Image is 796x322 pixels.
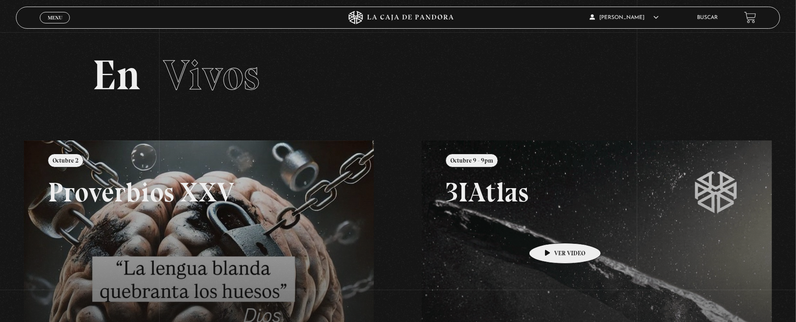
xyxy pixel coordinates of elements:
[697,15,718,20] a: Buscar
[92,54,704,96] h2: En
[163,50,259,100] span: Vivos
[744,11,756,23] a: View your shopping cart
[590,15,659,20] span: [PERSON_NAME]
[45,22,65,28] span: Cerrar
[48,15,62,20] span: Menu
